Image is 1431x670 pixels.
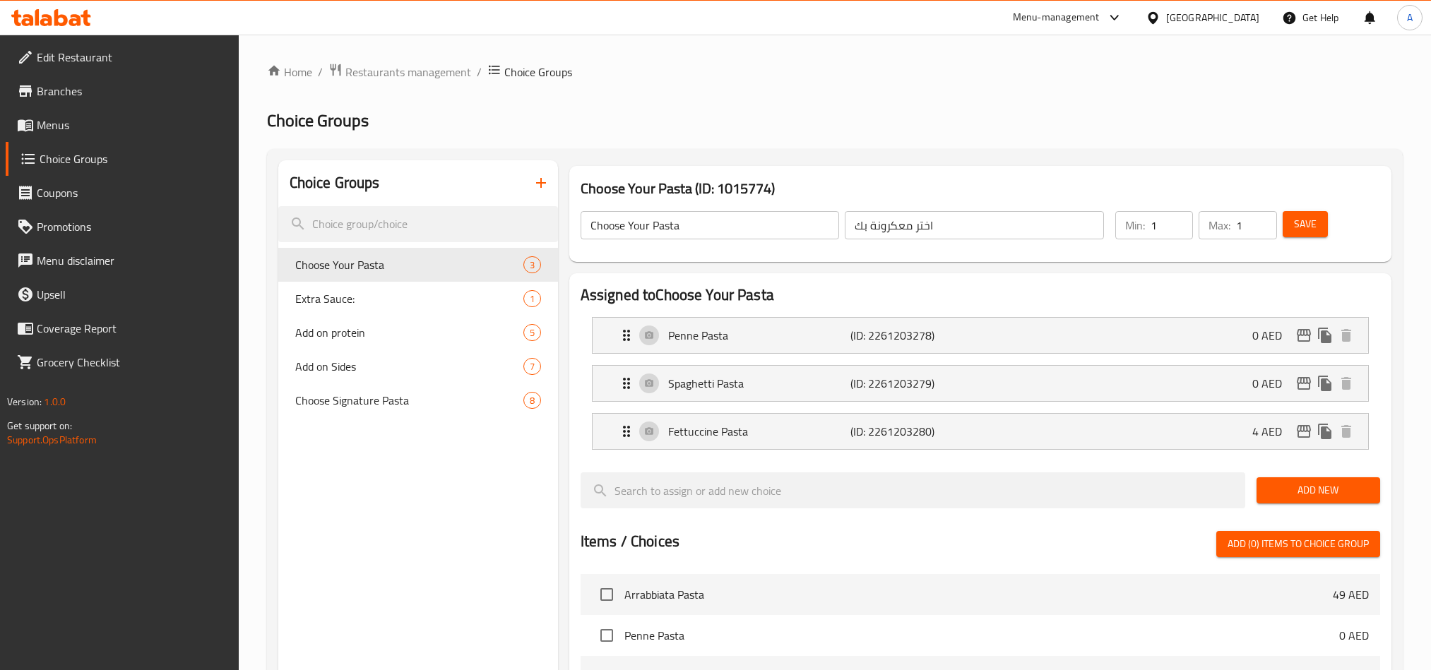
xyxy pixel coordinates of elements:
div: Choices [523,256,541,273]
span: 1.0.0 [44,393,66,411]
button: edit [1293,325,1314,346]
a: Choice Groups [6,142,239,176]
span: Choice Groups [504,64,572,80]
div: Expand [593,366,1368,401]
span: Coupons [37,184,227,201]
button: Add (0) items to choice group [1216,531,1380,557]
span: 7 [524,360,540,373]
span: Add on Sides [295,358,523,375]
div: Menu-management [1013,9,1100,26]
span: Add New [1268,481,1369,499]
a: Menus [6,108,239,142]
input: search [278,206,558,242]
p: 4 AED [1252,423,1293,440]
a: Edit Restaurant [6,40,239,74]
h2: Choice Groups [290,172,380,193]
div: Choose Signature Pasta8 [278,383,558,417]
input: search [581,472,1245,508]
span: Version: [7,393,42,411]
span: Extra Sauce: [295,290,523,307]
span: Penne Pasta [624,627,1339,644]
span: 5 [524,326,540,340]
span: Coverage Report [37,320,227,337]
div: Add on protein5 [278,316,558,349]
span: Promotions [37,218,227,235]
h3: Choose Your Pasta (ID: 1015774) [581,177,1380,200]
a: Coupons [6,176,239,210]
div: Extra Sauce:1 [278,282,558,316]
span: Upsell [37,286,227,303]
span: Branches [37,83,227,100]
span: Select choice [592,621,622,650]
p: Fettuccine Pasta [668,423,850,440]
span: Choice Groups [267,104,369,136]
a: Grocery Checklist [6,345,239,379]
button: edit [1293,421,1314,442]
p: Max: [1209,217,1230,234]
a: Support.OpsPlatform [7,431,97,449]
span: A [1407,10,1413,25]
span: Grocery Checklist [37,354,227,371]
button: delete [1336,421,1357,442]
div: Choices [523,290,541,307]
button: Add New [1257,477,1380,503]
li: Expand [581,359,1380,407]
nav: breadcrumb [267,63,1403,81]
div: [GEOGRAPHIC_DATA] [1166,10,1259,25]
span: Choose Signature Pasta [295,392,523,409]
span: 8 [524,394,540,407]
button: Save [1283,211,1328,237]
p: 49 AED [1333,586,1369,603]
div: Choices [523,358,541,375]
span: Menus [37,116,227,133]
p: (ID: 2261203279) [850,375,972,392]
span: Menu disclaimer [37,252,227,269]
button: edit [1293,373,1314,394]
p: Min: [1125,217,1145,234]
p: Spaghetti Pasta [668,375,850,392]
div: Expand [593,414,1368,449]
span: Arrabbiata Pasta [624,586,1333,603]
li: / [477,64,482,80]
li: Expand [581,407,1380,455]
span: Add (0) items to choice group [1228,535,1369,553]
span: Choice Groups [40,150,227,167]
a: Upsell [6,277,239,311]
button: duplicate [1314,373,1336,394]
a: Home [267,64,312,80]
button: duplicate [1314,421,1336,442]
button: delete [1336,373,1357,394]
h2: Assigned to Choose Your Pasta [581,285,1380,306]
div: Choices [523,324,541,341]
span: Choose Your Pasta [295,256,523,273]
p: (ID: 2261203280) [850,423,972,440]
span: Add on protein [295,324,523,341]
a: Restaurants management [328,63,471,81]
h2: Items / Choices [581,531,679,552]
span: Restaurants management [345,64,471,80]
p: Penne Pasta [668,327,850,344]
span: Select choice [592,580,622,609]
p: 0 AED [1339,627,1369,644]
span: 1 [524,292,540,306]
span: Edit Restaurant [37,49,227,66]
div: Expand [593,318,1368,353]
span: Save [1294,215,1317,233]
button: duplicate [1314,325,1336,346]
li: Expand [581,311,1380,359]
a: Menu disclaimer [6,244,239,277]
a: Coverage Report [6,311,239,345]
button: delete [1336,325,1357,346]
div: Choices [523,392,541,409]
p: 0 AED [1252,375,1293,392]
div: Add on Sides7 [278,349,558,383]
li: / [318,64,323,80]
div: Choose Your Pasta3 [278,248,558,282]
p: (ID: 2261203278) [850,327,972,344]
span: Get support on: [7,417,72,435]
a: Promotions [6,210,239,244]
span: 3 [524,258,540,272]
p: 0 AED [1252,327,1293,344]
a: Branches [6,74,239,108]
